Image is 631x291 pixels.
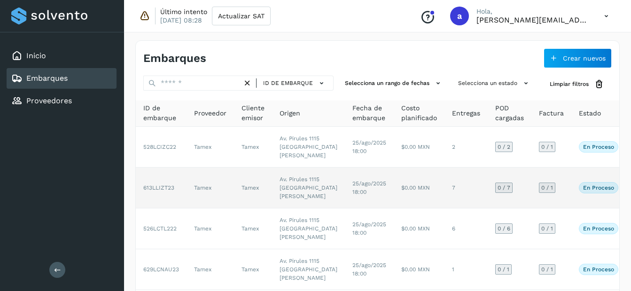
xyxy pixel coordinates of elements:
span: 613LLIZT23 [143,184,174,191]
span: 0 / 1 [541,185,553,191]
span: 0 / 1 [498,267,509,272]
span: Fecha de embarque [352,103,386,123]
p: En proceso [583,225,614,232]
span: 0 / 2 [498,144,510,150]
div: Inicio [7,46,117,66]
span: 0 / 7 [498,185,510,191]
td: Tamex [234,208,272,249]
span: Cliente emisor [241,103,265,123]
span: Estado [579,108,601,118]
td: Av. Pirules 1115 [GEOGRAPHIC_DATA][PERSON_NAME] [272,127,345,168]
td: $0.00 MXN [394,208,444,249]
td: Av. Pirules 1115 [GEOGRAPHIC_DATA][PERSON_NAME] [272,249,345,290]
p: En proceso [583,184,614,191]
div: Proveedores [7,91,117,111]
span: 25/ago/2025 18:00 [352,180,386,195]
span: Crear nuevos [563,55,606,61]
div: Embarques [7,68,117,89]
td: Tamex [187,168,234,208]
p: Hola, [476,8,589,15]
td: Tamex [187,249,234,290]
span: Proveedor [194,108,226,118]
span: 25/ago/2025 18:00 [352,139,386,154]
span: 629LCNAU23 [143,266,179,273]
button: Selecciona un estado [454,76,535,91]
span: 0 / 6 [498,226,510,231]
button: Crear nuevos [544,48,612,68]
span: 0 / 1 [541,144,553,150]
button: Actualizar SAT [212,7,271,25]
a: Inicio [26,51,46,60]
p: Último intento [160,8,207,16]
span: Entregas [452,108,480,118]
a: Proveedores [26,96,72,105]
h4: Embarques [143,52,206,65]
button: Selecciona un rango de fechas [341,76,447,91]
span: Factura [539,108,564,118]
td: Tamex [234,127,272,168]
span: 25/ago/2025 18:00 [352,221,386,236]
td: $0.00 MXN [394,249,444,290]
span: ID de embarque [263,79,313,87]
td: Tamex [234,168,272,208]
span: 0 / 1 [541,226,553,231]
span: POD cargadas [495,103,524,123]
button: Limpiar filtros [542,76,612,93]
td: Tamex [187,127,234,168]
span: ID de embarque [143,103,179,123]
td: $0.00 MXN [394,168,444,208]
p: abigail.parra@tamex.mx [476,15,589,24]
span: 526LCTL222 [143,225,177,232]
span: Limpiar filtros [550,80,589,88]
td: $0.00 MXN [394,127,444,168]
td: 2 [444,127,488,168]
span: Costo planificado [401,103,437,123]
span: 528LCIZC22 [143,144,176,150]
td: Av. Pirules 1115 [GEOGRAPHIC_DATA][PERSON_NAME] [272,208,345,249]
p: [DATE] 08:28 [160,16,202,24]
td: Av. Pirules 1115 [GEOGRAPHIC_DATA][PERSON_NAME] [272,168,345,208]
a: Embarques [26,74,68,83]
button: ID de embarque [260,77,329,90]
p: En proceso [583,144,614,150]
td: 7 [444,168,488,208]
td: 6 [444,208,488,249]
span: Origen [280,108,300,118]
span: Actualizar SAT [218,13,265,19]
span: 0 / 1 [541,267,553,272]
td: 1 [444,249,488,290]
p: En proceso [583,266,614,273]
td: Tamex [187,208,234,249]
td: Tamex [234,249,272,290]
span: 25/ago/2025 18:00 [352,262,386,277]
